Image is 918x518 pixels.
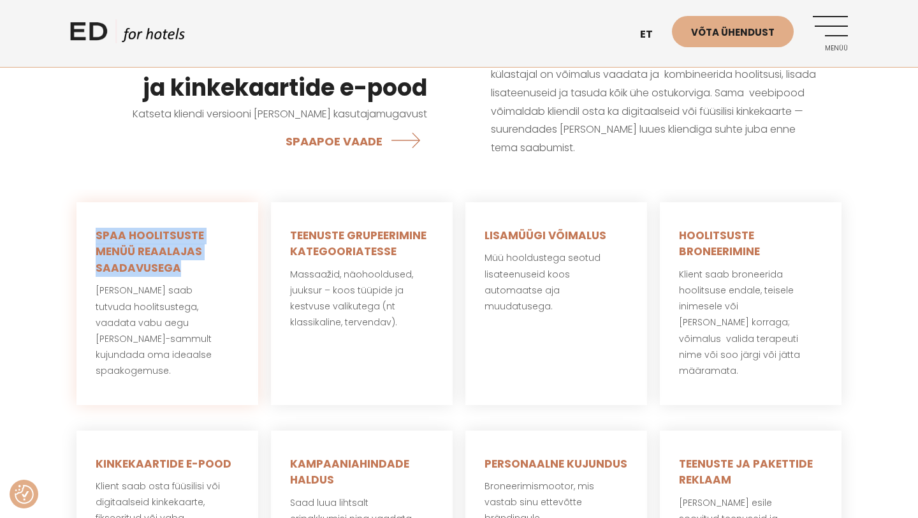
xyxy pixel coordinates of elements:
[96,283,239,379] p: [PERSON_NAME] saab tutvuda hoolitsustega, vaadata vabu aegu [PERSON_NAME]-sammult kujundada oma i...
[290,228,433,260] h5: TEENUSTE GRUPEERIMINE KATEGOORIATESSE
[634,19,672,50] a: et
[96,228,239,277] h5: SPAA HOOLITSUSTE MENÜÜ REAALAJAS SAADAVUSEGA
[286,124,427,158] a: SPAAPOE VAADE
[290,267,433,331] p: Massaažid, näohooldused, juuksur – koos tüüpide ja kestvuse valikutega (nt klassikaline, tervendav).
[15,485,34,504] img: Revisit consent button
[96,456,239,473] h5: KINKEKAARTIDE E-POOD
[672,16,794,47] a: Võta ühendust
[813,16,848,51] a: Menüü
[679,267,822,379] p: Klient saab broneerida hoolitsuse endale, teisele inimesele või [PERSON_NAME] korraga; võimalus v...
[484,456,628,473] h5: PERSONAALNE KUJUNDUS
[70,19,185,51] a: ED HOTELS
[484,250,628,314] p: Müü hooldustega seotud lisateenuseid koos automaatse aja muudatusega.
[491,47,816,158] p: Saad muuta oma veebilehe kõik-ühes spaapoe lahenduseks, kus külastajal on võimalus vaadata ja kom...
[102,36,427,105] h3: Ühtne broneerimismootor ja kinkekaartide e-pood
[290,456,409,488] strong: KAMPAANIAHINDADE HALDUS
[813,45,848,52] span: Menüü
[679,456,822,489] h5: TEENUSTE JA PAKETTIDE REKLAAM
[15,485,34,504] button: Nõusolekueelistused
[484,228,628,244] h5: LISAMÜÜGI VÕIMALUS
[679,228,822,260] h5: HOOLITSUSTE BRONEERIMINE
[133,107,427,121] span: Katseta kliendi versiooni [PERSON_NAME] kasutajamugavust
